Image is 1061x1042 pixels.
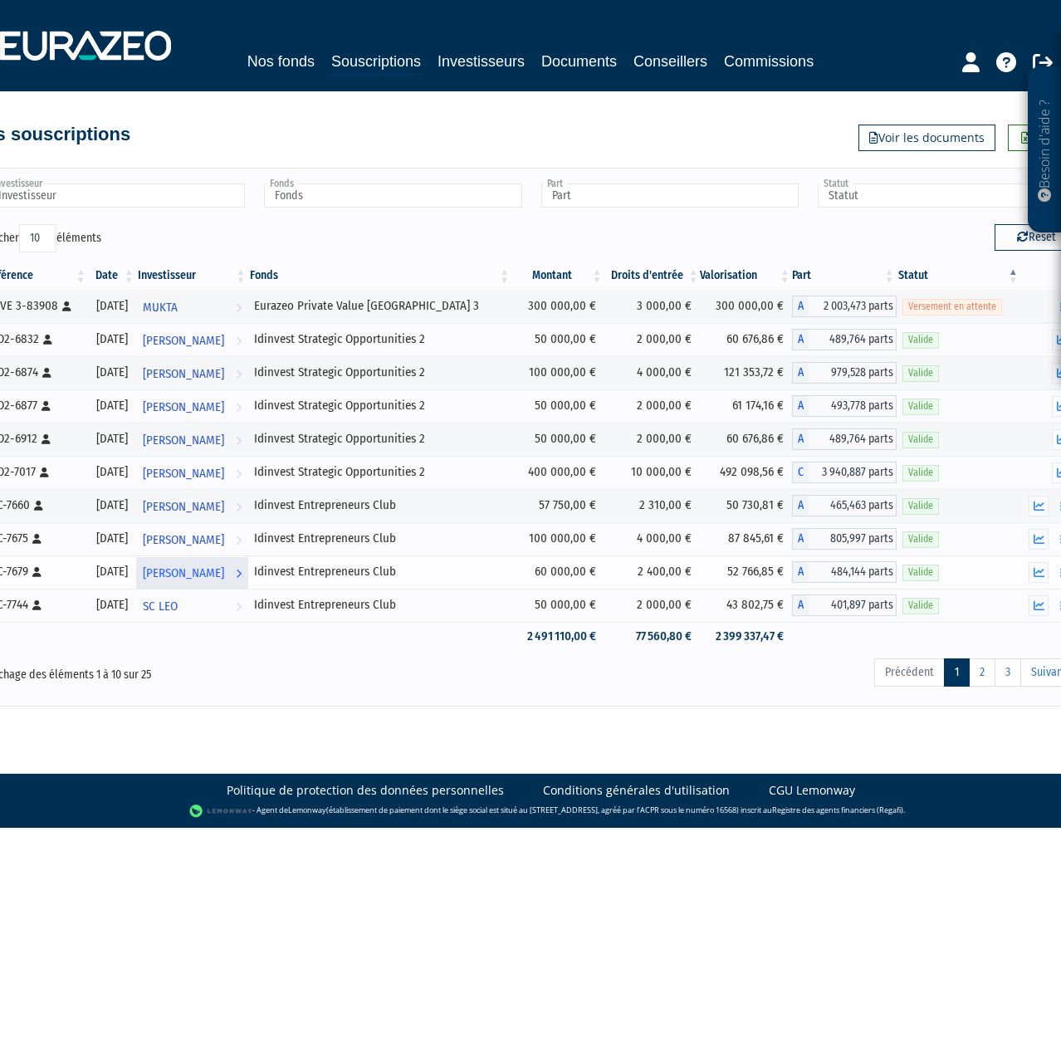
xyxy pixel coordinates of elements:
div: [DATE] [94,430,130,448]
a: Investisseurs [438,50,525,73]
td: 121 353,72 € [700,356,791,389]
div: [DATE] [94,563,130,580]
a: Commissions [724,50,814,73]
img: logo-lemonway.png [189,803,253,819]
i: [Français] Personne physique [42,434,51,444]
a: Conseillers [633,50,707,73]
td: 50 000,00 € [511,589,604,622]
div: A - Idinvest Strategic Opportunities 2 [792,329,897,350]
div: [DATE] [94,397,130,414]
a: Lemonway [288,805,326,815]
td: 2 000,00 € [604,423,701,456]
a: [PERSON_NAME] [136,423,248,456]
td: 2 491 110,00 € [511,622,604,651]
span: [PERSON_NAME] [143,392,224,423]
div: [DATE] [94,530,130,547]
div: Idinvest Strategic Opportunities 2 [254,364,506,381]
span: [PERSON_NAME] [143,325,224,356]
div: A - Idinvest Strategic Opportunities 2 [792,395,897,417]
div: A - Idinvest Entrepreneurs Club [792,528,897,550]
th: Date: activer pour trier la colonne par ordre croissant [88,262,136,290]
div: A - Idinvest Entrepreneurs Club [792,594,897,616]
span: MUKTA [143,292,178,323]
span: [PERSON_NAME] [143,425,224,456]
a: [PERSON_NAME] [136,389,248,423]
a: Documents [541,50,617,73]
td: 3 000,00 € [604,290,701,323]
i: Voir l'investisseur [236,458,242,489]
a: CGU Lemonway [769,782,855,799]
td: 87 845,61 € [700,522,791,555]
i: [Français] Personne physique [32,567,42,577]
td: 43 802,75 € [700,589,791,622]
td: 60 000,00 € [511,555,604,589]
td: 100 000,00 € [511,356,604,389]
div: [DATE] [94,497,130,514]
span: A [792,495,809,516]
td: 4 000,00 € [604,522,701,555]
p: Besoin d'aide ? [1035,76,1054,225]
a: Nos fonds [247,50,315,73]
td: 2 000,00 € [604,323,701,356]
a: [PERSON_NAME] [136,323,248,356]
td: 52 766,85 € [700,555,791,589]
div: [DATE] [94,596,130,614]
td: 50 730,81 € [700,489,791,522]
div: [DATE] [94,463,130,481]
a: [PERSON_NAME] [136,456,248,489]
td: 60 676,86 € [700,323,791,356]
td: 4 000,00 € [604,356,701,389]
span: [PERSON_NAME] [143,525,224,555]
a: [PERSON_NAME] [136,489,248,522]
i: Voir l'investisseur [236,525,242,555]
span: 465,463 parts [809,495,897,516]
i: [Français] Personne physique [32,534,42,544]
span: A [792,428,809,450]
div: A - Idinvest Entrepreneurs Club [792,495,897,516]
i: Voir l'investisseur [236,325,242,356]
td: 2 310,00 € [604,489,701,522]
td: 300 000,00 € [700,290,791,323]
span: 979,528 parts [809,362,897,384]
div: A - Eurazeo Private Value Europe 3 [792,296,897,317]
a: 2 [969,658,995,687]
a: 3 [995,658,1021,687]
i: [Français] Personne physique [32,600,42,610]
th: Valorisation: activer pour trier la colonne par ordre croissant [700,262,791,290]
span: Valide [902,365,939,381]
span: Versement en attente [902,299,1002,315]
i: Voir l'investisseur [236,492,242,522]
i: [Français] Personne physique [43,335,52,345]
a: [PERSON_NAME] [136,555,248,589]
div: C - Idinvest Strategic Opportunities 2 [792,462,897,483]
span: Valide [902,399,939,414]
span: A [792,561,809,583]
td: 2 399 337,47 € [700,622,791,651]
div: Idinvest Strategic Opportunities 2 [254,430,506,448]
i: [Français] Personne physique [34,501,43,511]
span: A [792,329,809,350]
th: Droits d'entrée: activer pour trier la colonne par ordre croissant [604,262,701,290]
td: 10 000,00 € [604,456,701,489]
a: 1 [944,658,970,687]
span: [PERSON_NAME] [143,359,224,389]
td: 2 000,00 € [604,389,701,423]
div: Idinvest Entrepreneurs Club [254,563,506,580]
i: [Français] Personne physique [42,368,51,378]
div: - Agent de (établissement de paiement dont le siège social est situé au [STREET_ADDRESS], agréé p... [17,803,1044,819]
td: 50 000,00 € [511,423,604,456]
span: 489,764 parts [809,428,897,450]
span: 3 940,887 parts [809,462,897,483]
div: Idinvest Entrepreneurs Club [254,530,506,547]
i: Voir l'investisseur [236,359,242,389]
th: Statut : activer pour trier la colonne par ordre d&eacute;croissant [897,262,1020,290]
span: SC LEO [143,591,178,622]
i: Voir l'investisseur [236,392,242,423]
th: Part: activer pour trier la colonne par ordre croissant [792,262,897,290]
span: 493,778 parts [809,395,897,417]
a: Voir les documents [858,125,995,151]
td: 300 000,00 € [511,290,604,323]
div: [DATE] [94,330,130,348]
td: 61 174,16 € [700,389,791,423]
span: Valide [902,465,939,481]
